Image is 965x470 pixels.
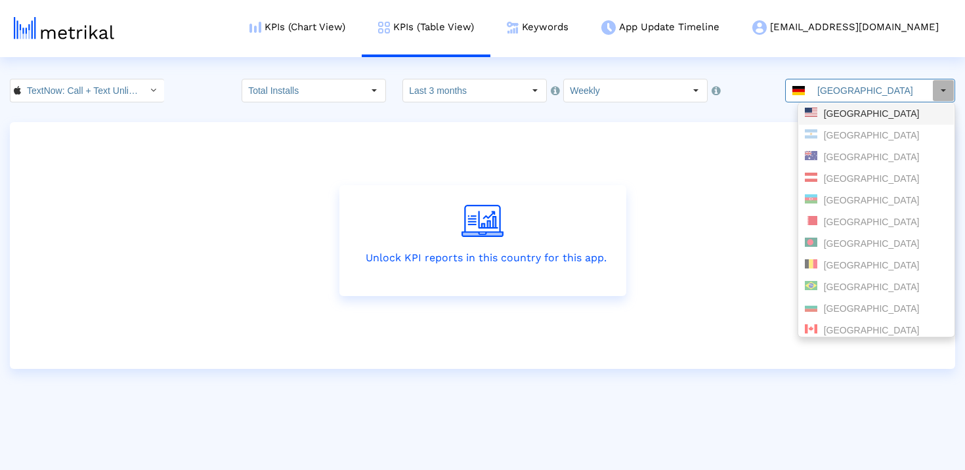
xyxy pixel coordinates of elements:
[752,20,767,35] img: my-account-menu-icon.png
[805,324,948,337] div: [GEOGRAPHIC_DATA]
[685,79,707,102] div: Select
[378,22,390,33] img: kpi-table-menu-icon.png
[524,79,546,102] div: Select
[805,151,948,163] div: [GEOGRAPHIC_DATA]
[142,79,164,102] div: Select
[805,238,948,250] div: [GEOGRAPHIC_DATA]
[805,173,948,185] div: [GEOGRAPHIC_DATA]
[805,281,948,293] div: [GEOGRAPHIC_DATA]
[601,20,616,35] img: app-update-menu-icon.png
[805,129,948,142] div: [GEOGRAPHIC_DATA]
[932,79,954,102] div: Select
[805,216,948,228] div: [GEOGRAPHIC_DATA]
[14,17,114,39] img: metrical-logo-light.png
[805,194,948,207] div: [GEOGRAPHIC_DATA]
[363,79,385,102] div: Select
[249,22,261,33] img: kpi-chart-menu-icon.png
[805,303,948,315] div: [GEOGRAPHIC_DATA]
[805,259,948,272] div: [GEOGRAPHIC_DATA]
[507,22,519,33] img: keywords.png
[461,205,504,237] img: unlock-report
[359,250,607,266] p: Unlock KPI reports in this country for this app.
[805,108,948,120] div: [GEOGRAPHIC_DATA]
